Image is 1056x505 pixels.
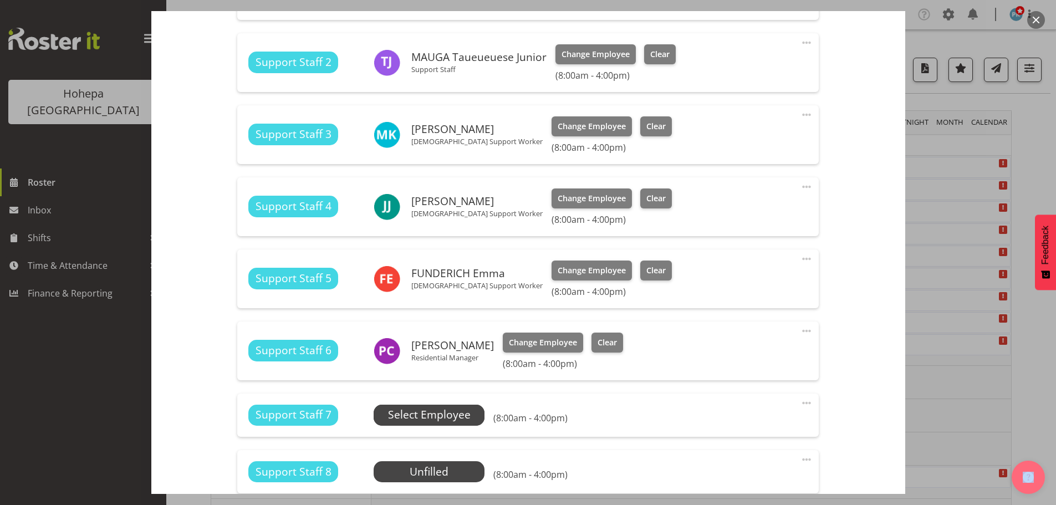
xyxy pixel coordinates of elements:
p: [DEMOGRAPHIC_DATA] Support Worker [411,137,543,146]
h6: (8:00am - 4:00pm) [552,142,671,153]
span: Change Employee [558,264,626,277]
h6: MAUGA Taueueuese Junior [411,51,547,63]
button: Clear [640,261,672,280]
span: Clear [646,120,666,132]
h6: (8:00am - 4:00pm) [493,412,568,424]
button: Change Employee [552,188,632,208]
span: Clear [646,192,666,205]
span: Unfilled [410,464,448,479]
span: Support Staff 3 [256,126,331,142]
span: Change Employee [558,120,626,132]
h6: (8:00am - 4:00pm) [555,70,675,81]
img: marhoff-katharina11867.jpg [374,121,400,148]
h6: [PERSON_NAME] [411,195,543,207]
span: Support Staff 7 [256,407,331,423]
h6: [PERSON_NAME] [411,339,494,351]
img: jakob-jakob11900.jpg [374,193,400,220]
span: Clear [650,48,670,60]
span: Support Staff 8 [256,464,331,480]
span: Feedback [1040,226,1050,264]
h6: (8:00am - 4:00pm) [552,214,671,225]
span: Support Staff 4 [256,198,331,215]
button: Feedback - Show survey [1035,215,1056,290]
button: Change Employee [552,261,632,280]
p: [DEMOGRAPHIC_DATA] Support Worker [411,209,543,218]
p: Residential Manager [411,353,494,362]
button: Change Employee [503,333,583,353]
span: Change Employee [509,336,577,349]
img: funderich-emma11902.jpg [374,266,400,292]
span: Clear [598,336,617,349]
h6: (8:00am - 4:00pm) [493,469,568,480]
button: Change Employee [555,44,636,64]
span: Support Staff 6 [256,343,331,359]
span: Change Employee [562,48,630,60]
button: Change Employee [552,116,632,136]
img: help-xxl-2.png [1023,472,1034,483]
span: Select Employee [388,407,471,423]
h6: (8:00am - 4:00pm) [503,358,623,369]
button: Clear [640,188,672,208]
img: praveen-chandra8662.jpg [374,338,400,364]
p: Support Staff [411,65,547,74]
p: [DEMOGRAPHIC_DATA] Support Worker [411,281,543,290]
h6: [PERSON_NAME] [411,123,543,135]
button: Clear [591,333,623,353]
h6: FUNDERICH Emma [411,267,543,279]
span: Support Staff 2 [256,54,331,70]
h6: (8:00am - 4:00pm) [552,286,671,297]
span: Clear [646,264,666,277]
span: Change Employee [558,192,626,205]
button: Clear [644,44,676,64]
span: Support Staff 5 [256,271,331,287]
img: taueueuese-junior-mauga5972.jpg [374,49,400,76]
button: Clear [640,116,672,136]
